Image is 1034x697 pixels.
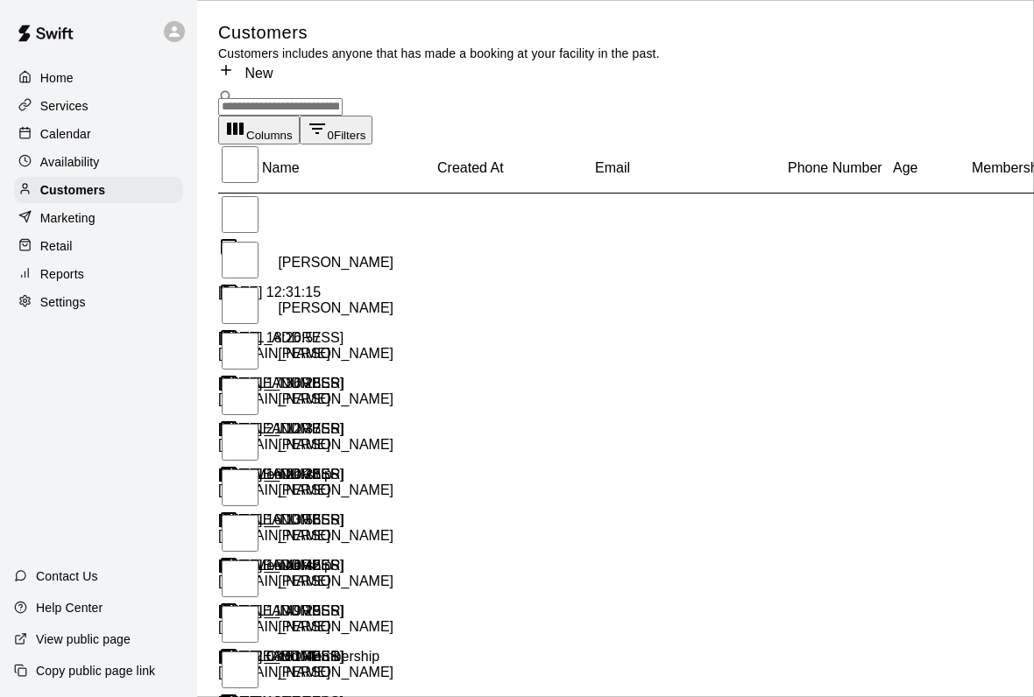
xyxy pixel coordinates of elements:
p: Reports [40,265,84,283]
input: Select row [222,242,258,278]
span: 0 [328,129,334,142]
p: Copy public page link [36,662,155,679]
div: Created At [437,144,595,193]
div: Phone Number [788,144,893,193]
div: Email [595,144,788,193]
a: Reports [14,261,183,287]
a: Settings [14,289,183,315]
a: Services [14,93,183,119]
button: Select columns [218,116,300,144]
p: Services [40,97,89,115]
input: Select row [222,469,258,506]
p: Customers includes anyone that has made a booking at your facility in the past. [218,45,660,62]
a: New [218,66,273,81]
p: Availability [40,153,100,171]
p: Marketing [40,209,96,227]
a: Home [14,65,183,91]
input: Select row [222,424,258,461]
input: Select row [222,515,258,552]
p: Customers [40,181,105,199]
input: Select all rows [222,146,258,183]
input: Select row [222,287,258,324]
a: Availability [14,149,183,175]
a: Retail [14,233,183,259]
button: Show filters [300,116,373,144]
p: Contact Us [36,567,98,585]
input: Select row [222,606,258,643]
input: Select row [222,196,258,233]
p: Help Center [36,599,103,616]
a: Calendar [14,121,183,147]
p: View public page [36,630,131,648]
a: Marketing [14,205,183,231]
input: Select row [222,651,258,688]
p: Home [40,69,74,87]
div: Age [893,144,972,193]
a: Customers [14,177,183,203]
div: Name [262,144,437,193]
h5: Customers [218,21,660,45]
input: Select row [222,378,258,415]
input: Select row [222,560,258,597]
p: Retail [40,237,73,255]
p: Calendar [40,125,91,143]
p: Settings [40,293,86,311]
input: Select row [222,333,258,370]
